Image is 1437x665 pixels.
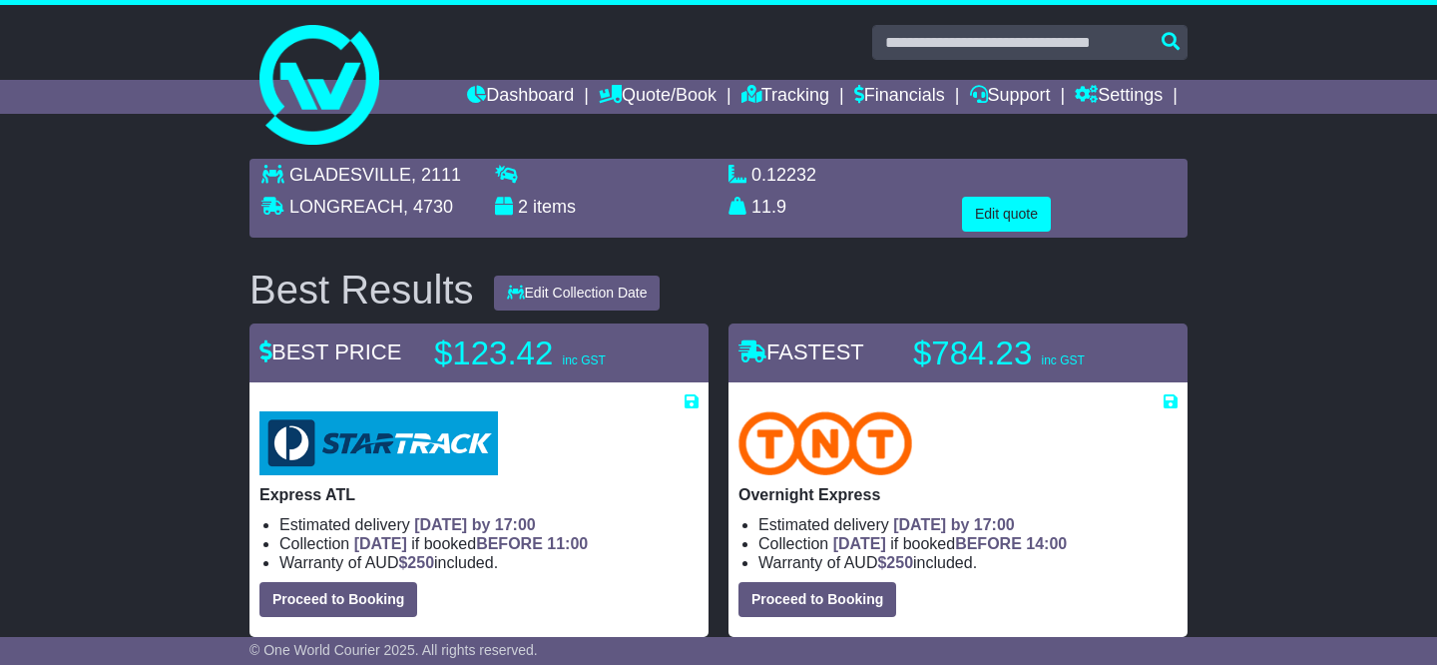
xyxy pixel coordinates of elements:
[259,485,699,504] p: Express ATL
[562,353,605,367] span: inc GST
[279,515,699,534] li: Estimated delivery
[279,553,699,572] li: Warranty of AUD included.
[913,333,1163,373] p: $784.23
[259,411,498,475] img: StarTrack: Express ATL
[854,80,945,114] a: Financials
[467,80,574,114] a: Dashboard
[354,535,407,552] span: [DATE]
[411,165,461,185] span: , 2111
[970,80,1051,114] a: Support
[414,516,536,533] span: [DATE] by 17:00
[955,535,1022,552] span: BEFORE
[758,553,1178,572] li: Warranty of AUD included.
[533,197,576,217] span: items
[833,535,886,552] span: [DATE]
[494,276,661,311] button: Edit Collection Date
[407,554,434,571] span: 250
[893,516,1015,533] span: [DATE] by 17:00
[289,165,411,185] span: GLADESVILLE
[476,535,543,552] span: BEFORE
[738,485,1178,504] p: Overnight Express
[833,535,1067,552] span: if booked
[738,339,864,364] span: FASTEST
[434,333,684,373] p: $123.42
[403,197,453,217] span: , 4730
[738,582,896,617] button: Proceed to Booking
[249,642,538,658] span: © One World Courier 2025. All rights reserved.
[599,80,717,114] a: Quote/Book
[758,534,1178,553] li: Collection
[758,515,1178,534] li: Estimated delivery
[1026,535,1067,552] span: 14:00
[741,80,829,114] a: Tracking
[1075,80,1163,114] a: Settings
[738,411,912,475] img: TNT Domestic: Overnight Express
[289,197,403,217] span: LONGREACH
[259,582,417,617] button: Proceed to Booking
[518,197,528,217] span: 2
[962,197,1051,232] button: Edit quote
[751,165,816,185] span: 0.12232
[259,339,401,364] span: BEST PRICE
[1041,353,1084,367] span: inc GST
[886,554,913,571] span: 250
[279,534,699,553] li: Collection
[398,554,434,571] span: $
[547,535,588,552] span: 11:00
[239,268,484,312] div: Best Results
[354,535,588,552] span: if booked
[751,197,786,217] span: 11.9
[877,554,913,571] span: $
